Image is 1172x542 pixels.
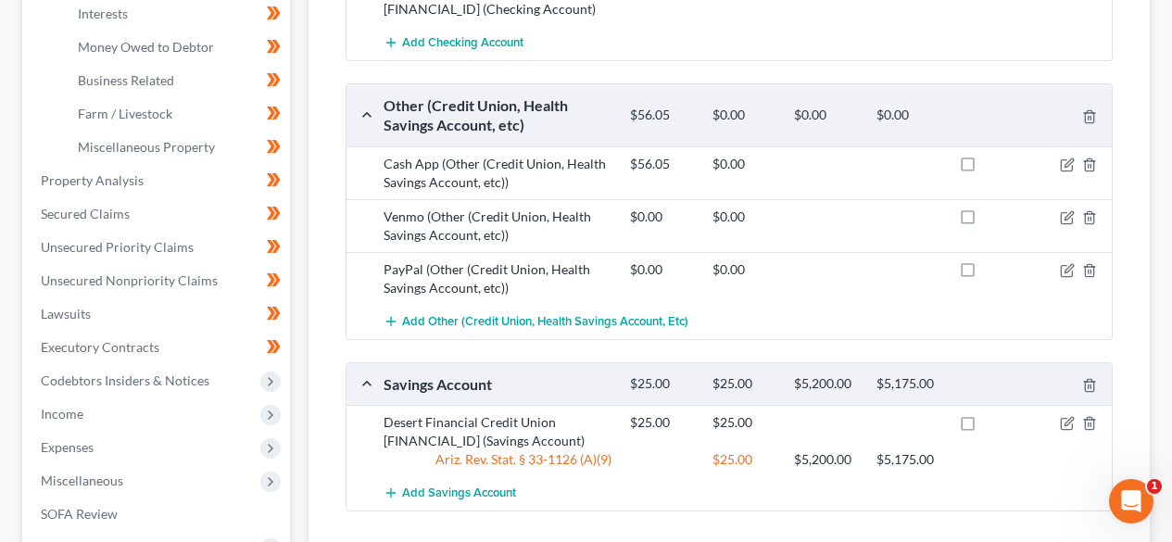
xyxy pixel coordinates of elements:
a: SOFA Review [26,498,290,531]
div: $0.00 [867,107,950,124]
span: Add Other (Credit Union, Health Savings Account, etc) [402,314,688,329]
span: Miscellaneous Property [78,139,215,155]
a: Lawsuits [26,297,290,331]
div: $25.00 [703,413,786,432]
button: Add Savings Account [384,476,516,510]
span: Add Checking Account [402,36,523,51]
span: Property Analysis [41,172,144,188]
span: Executory Contracts [41,339,159,355]
span: Interests [78,6,128,21]
div: $25.00 [703,450,786,469]
div: $0.00 [621,260,703,279]
div: $0.00 [703,260,786,279]
div: Ariz. Rev. Stat. § 33-1126 (A)(9) [374,450,621,469]
div: $5,200.00 [785,375,867,393]
span: Money Owed to Debtor [78,39,214,55]
div: $25.00 [621,375,703,393]
a: Money Owed to Debtor [63,31,290,64]
span: Secured Claims [41,206,130,221]
div: Other (Credit Union, Health Savings Account, etc) [374,95,621,135]
a: Farm / Livestock [63,97,290,131]
span: 1 [1147,479,1162,494]
div: Venmo (Other (Credit Union, Health Savings Account, etc)) [374,208,621,245]
button: Add Checking Account [384,26,523,60]
a: Property Analysis [26,164,290,197]
a: Unsecured Priority Claims [26,231,290,264]
div: $56.05 [621,107,703,124]
div: $0.00 [703,155,786,173]
span: Codebtors Insiders & Notices [41,372,209,388]
div: $0.00 [703,107,786,124]
div: Savings Account [374,374,621,394]
div: PayPal (Other (Credit Union, Health Savings Account, etc)) [374,260,621,297]
div: $0.00 [703,208,786,226]
a: Secured Claims [26,197,290,231]
span: Miscellaneous [41,473,123,488]
span: Income [41,406,83,422]
div: Desert Financial Credit Union [FINANCIAL_ID] (Savings Account) [374,413,621,450]
iframe: Intercom live chat [1109,479,1153,523]
div: $56.05 [621,155,703,173]
span: Expenses [41,439,94,455]
span: SOFA Review [41,506,118,522]
div: $25.00 [621,413,703,432]
span: Farm / Livestock [78,106,172,121]
button: Add Other (Credit Union, Health Savings Account, etc) [384,305,688,339]
div: $25.00 [703,375,786,393]
a: Miscellaneous Property [63,131,290,164]
div: $5,200.00 [785,450,867,469]
div: $5,175.00 [867,375,950,393]
a: Unsecured Nonpriority Claims [26,264,290,297]
a: Business Related [63,64,290,97]
span: Unsecured Priority Claims [41,239,194,255]
span: Lawsuits [41,306,91,321]
div: $5,175.00 [867,450,950,469]
div: Cash App (Other (Credit Union, Health Savings Account, etc)) [374,155,621,192]
a: Executory Contracts [26,331,290,364]
div: $0.00 [785,107,867,124]
div: $0.00 [621,208,703,226]
span: Business Related [78,72,174,88]
span: Add Savings Account [402,486,516,501]
span: Unsecured Nonpriority Claims [41,272,218,288]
